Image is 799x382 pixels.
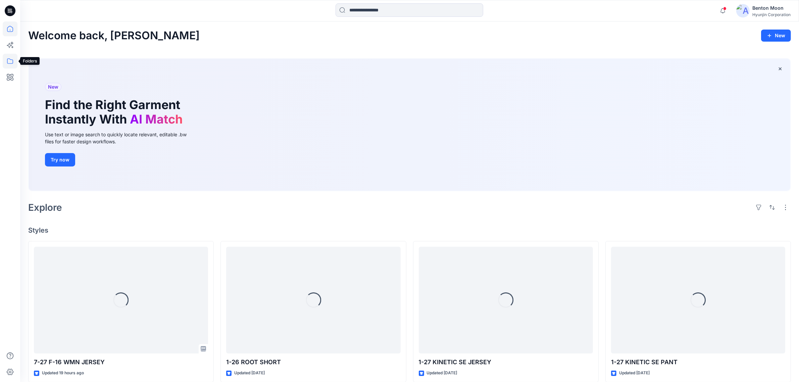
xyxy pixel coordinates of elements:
[28,30,200,42] h2: Welcome back, [PERSON_NAME]
[28,226,791,234] h4: Styles
[761,30,791,42] button: New
[752,12,791,17] div: Hyunjin Corporation
[42,370,84,377] p: Updated 19 hours ago
[45,98,186,127] h1: Find the Right Garment Instantly With
[736,4,750,17] img: avatar
[45,131,196,145] div: Use text or image search to quickly locate relevant, editable .bw files for faster design workflows.
[28,202,62,213] h2: Explore
[419,357,593,367] p: 1-27 KINETIC SE JERSEY
[427,370,457,377] p: Updated [DATE]
[752,4,791,12] div: Benton Moon
[45,153,75,166] button: Try now
[48,83,58,91] span: New
[130,112,183,127] span: AI Match
[234,370,265,377] p: Updated [DATE]
[619,370,650,377] p: Updated [DATE]
[226,357,400,367] p: 1-26 ROOT SHORT
[34,357,208,367] p: 7-27 F-16 WMN JERSEY
[611,357,785,367] p: 1-27 KINETIC SE PANT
